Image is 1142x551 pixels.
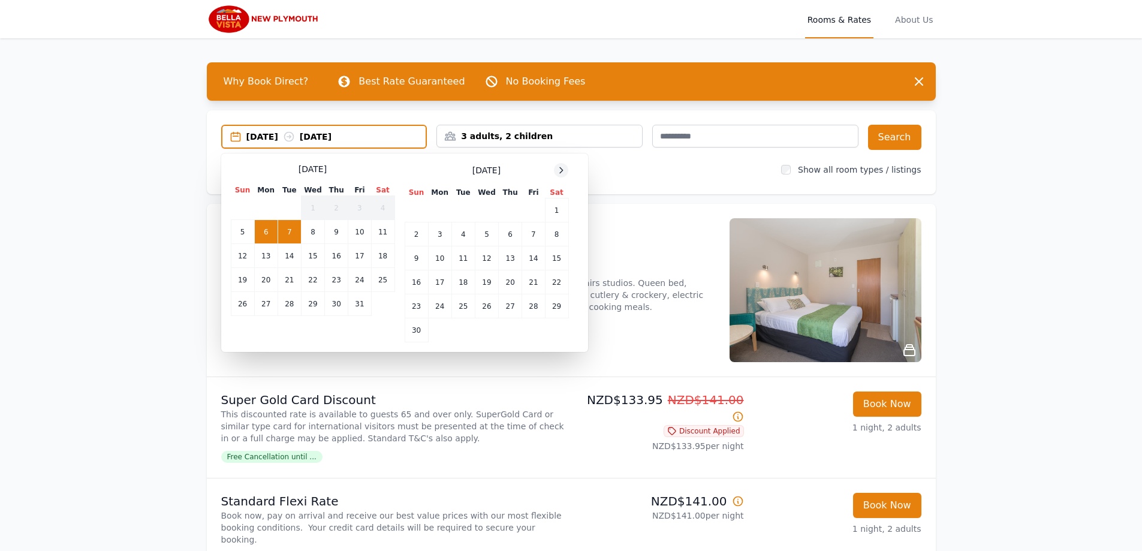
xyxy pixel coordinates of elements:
[371,196,394,220] td: 4
[499,222,522,246] td: 6
[301,268,324,292] td: 22
[664,425,744,437] span: Discount Applied
[472,164,501,176] span: [DATE]
[545,187,568,198] th: Sat
[428,270,451,294] td: 17
[278,244,301,268] td: 14
[254,244,278,268] td: 13
[475,222,498,246] td: 5
[348,244,371,268] td: 17
[325,185,348,196] th: Thu
[348,268,371,292] td: 24
[451,187,475,198] th: Tue
[668,393,744,407] span: NZD$141.00
[371,268,394,292] td: 25
[545,246,568,270] td: 15
[545,198,568,222] td: 1
[475,187,498,198] th: Wed
[853,392,921,417] button: Book Now
[451,246,475,270] td: 11
[853,493,921,518] button: Book Now
[451,270,475,294] td: 18
[405,246,428,270] td: 9
[358,74,465,89] p: Best Rate Guaranteed
[231,244,254,268] td: 12
[278,292,301,316] td: 28
[221,408,567,444] p: This discounted rate is available to guests 65 and over only. SuperGold Card or similar type card...
[428,294,451,318] td: 24
[246,131,426,143] div: [DATE] [DATE]
[254,268,278,292] td: 20
[576,493,744,510] p: NZD$141.00
[475,294,498,318] td: 26
[576,510,744,522] p: NZD$141.00 per night
[576,392,744,425] p: NZD$133.95
[254,185,278,196] th: Mon
[428,246,451,270] td: 10
[221,493,567,510] p: Standard Flexi Rate
[798,165,921,174] label: Show all room types / listings
[301,244,324,268] td: 15
[231,185,254,196] th: Sun
[325,196,348,220] td: 2
[254,220,278,244] td: 6
[371,244,394,268] td: 18
[278,185,301,196] th: Tue
[451,294,475,318] td: 25
[499,187,522,198] th: Thu
[325,220,348,244] td: 9
[231,292,254,316] td: 26
[405,318,428,342] td: 30
[545,222,568,246] td: 8
[348,220,371,244] td: 10
[301,196,324,220] td: 1
[301,292,324,316] td: 29
[545,270,568,294] td: 22
[207,5,323,34] img: Bella Vista New Plymouth
[325,244,348,268] td: 16
[278,268,301,292] td: 21
[576,440,744,452] p: NZD$133.95 per night
[221,451,323,463] span: Free Cancellation until ...
[545,294,568,318] td: 29
[348,292,371,316] td: 31
[325,268,348,292] td: 23
[522,246,545,270] td: 14
[405,187,428,198] th: Sun
[428,222,451,246] td: 3
[371,220,394,244] td: 11
[506,74,586,89] p: No Booking Fees
[868,125,921,150] button: Search
[451,222,475,246] td: 4
[221,510,567,546] p: Book now, pay on arrival and receive our best value prices with our most flexible booking conditi...
[522,270,545,294] td: 21
[428,187,451,198] th: Mon
[214,70,318,94] span: Why Book Direct?
[405,270,428,294] td: 16
[371,185,394,196] th: Sat
[301,220,324,244] td: 8
[348,185,371,196] th: Fri
[221,392,567,408] p: Super Gold Card Discount
[522,222,545,246] td: 7
[231,220,254,244] td: 5
[325,292,348,316] td: 30
[348,196,371,220] td: 3
[499,270,522,294] td: 20
[299,163,327,175] span: [DATE]
[405,222,428,246] td: 2
[499,246,522,270] td: 13
[754,523,921,535] p: 1 night, 2 adults
[254,292,278,316] td: 27
[278,220,301,244] td: 7
[499,294,522,318] td: 27
[301,185,324,196] th: Wed
[522,187,545,198] th: Fri
[522,294,545,318] td: 28
[754,421,921,433] p: 1 night, 2 adults
[475,246,498,270] td: 12
[437,130,642,142] div: 3 adults, 2 children
[475,270,498,294] td: 19
[231,268,254,292] td: 19
[405,294,428,318] td: 23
